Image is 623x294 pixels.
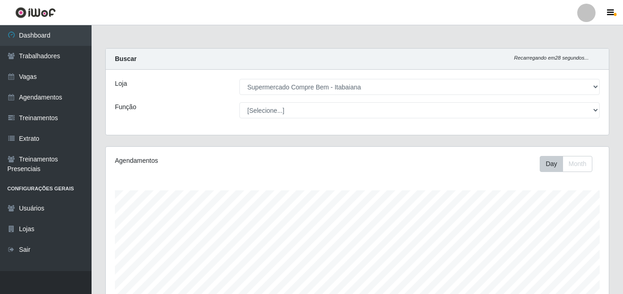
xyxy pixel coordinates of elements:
[115,79,127,89] label: Loja
[15,7,56,18] img: CoreUI Logo
[540,156,592,172] div: First group
[115,55,136,62] strong: Buscar
[115,102,136,112] label: Função
[514,55,589,61] i: Recarregando em 28 segundos...
[115,156,309,166] div: Agendamentos
[540,156,563,172] button: Day
[563,156,592,172] button: Month
[540,156,600,172] div: Toolbar with button groups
